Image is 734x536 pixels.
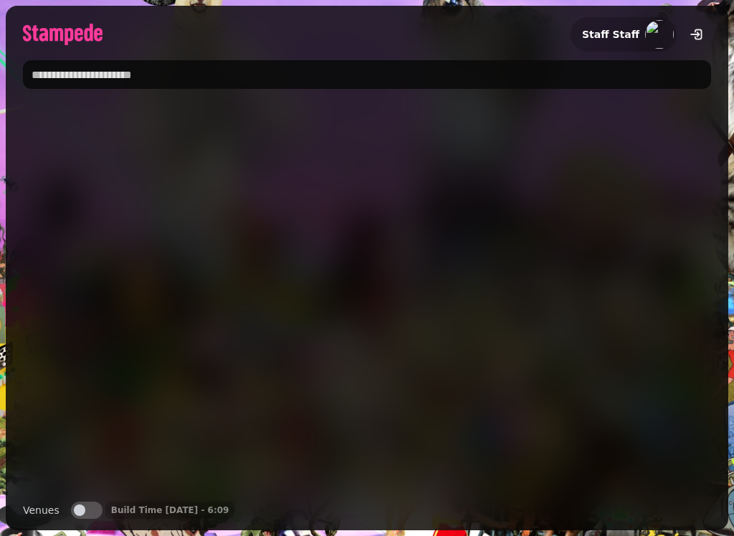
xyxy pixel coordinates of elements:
img: logo [23,24,103,45]
label: Venues [23,502,59,519]
p: Build Time [DATE] - 6:09 [111,504,229,516]
h2: Staff Staff [582,27,639,42]
button: logout [682,20,711,49]
img: aHR0cHM6Ly93d3cuZ3JhdmF0YXIuY29tL2F2YXRhci9lOGUxYzE3MGEwZjIwZTQzMjgyNzc1OWQyODkwZTcwYz9zPTE1MCZkP... [645,20,674,49]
